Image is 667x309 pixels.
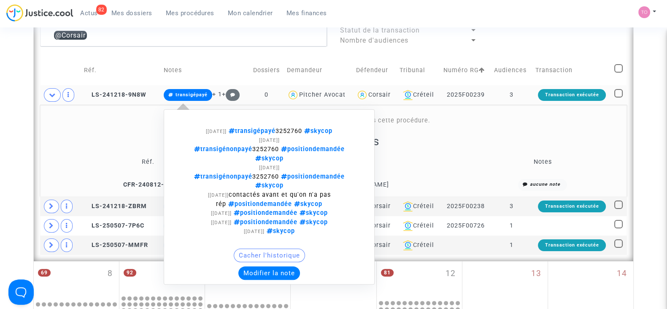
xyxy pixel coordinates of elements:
[302,127,332,135] span: skycop
[400,240,437,250] div: Créteil
[491,236,532,255] td: 1
[80,9,98,17] span: Actus
[221,7,280,19] a: Mon calendrier
[297,219,328,226] span: skycop
[81,55,161,85] td: Réf.
[249,85,284,105] td: 0
[84,222,144,229] span: LS-250507-7P6C
[159,7,221,19] a: Mes procédures
[105,7,159,19] a: Mes dossiers
[166,9,214,17] span: Mes procédures
[194,146,252,153] span: transigénonpayé
[368,203,391,210] div: Corsair
[446,268,456,280] span: 12
[119,261,205,294] div: mardi septembre 9, 92 events, click to expand
[491,55,532,85] td: Audiences
[124,269,136,276] span: 92
[403,90,413,100] img: icon-banque.svg
[538,239,605,251] div: Transaction exécutée
[194,173,345,190] span: 3252760
[194,173,252,180] span: transigénonpayé
[84,91,146,98] span: LS-241218-9N8W
[400,201,437,211] div: Créteil
[211,220,232,225] span: [[DATE]]
[461,149,624,176] td: Notes
[84,241,148,249] span: LS-250507-MMFR
[38,269,51,276] span: 69
[297,209,328,217] span: skycop
[403,201,413,211] img: icon-banque.svg
[381,269,394,276] span: 81
[400,221,437,231] div: Créteil
[353,55,397,85] td: Défendeur
[491,216,532,236] td: 1
[176,92,208,98] span: transigépayé
[340,26,419,34] span: Statut de la transaction
[232,219,297,226] span: positiondemandée
[356,89,368,101] img: icon-user.svg
[211,210,232,216] span: [[DATE]]
[403,221,413,231] img: icon-banque.svg
[212,91,222,98] span: + 1
[222,91,240,98] span: +
[51,116,616,125] div: Aucun dossier individuel n'a été ajouté dans cette procédure.
[255,155,284,162] span: skycop
[279,146,345,153] span: positiondemandée
[208,192,229,198] span: [[DATE]]
[234,249,305,262] button: Cacher l'historique
[249,55,284,85] td: Dossiers
[532,55,612,85] td: Transaction
[111,9,152,17] span: Mes dossiers
[368,241,391,249] div: Corsair
[440,85,491,105] td: 2025F00239
[255,182,284,189] span: skycop
[284,55,353,85] td: Demandeur
[440,55,491,85] td: Numéro RG
[292,201,322,208] span: skycop
[259,165,280,171] span: [[DATE]]
[287,89,299,101] img: icon-user.svg
[238,266,300,280] button: Modifier la note
[194,146,345,162] span: 3252760
[216,191,331,208] span: contactés avant et qu'on n'a pas rép
[259,137,280,143] span: [[DATE]]
[340,36,408,44] span: Nombre d'audiences
[538,201,605,212] div: Transaction exécutée
[299,91,346,98] div: Pitcher Avocat
[440,216,491,236] td: 2025F00726
[206,128,227,134] span: [[DATE]]
[279,173,345,180] span: positiondemandée
[400,90,437,100] div: Créteil
[377,261,462,298] div: vendredi septembre 12, 81 events, click to expand
[6,4,73,22] img: jc-logo.svg
[368,91,391,98] div: Corsair
[116,181,180,188] span: CFR-240812-TV3E
[638,6,650,18] img: fe1f3729a2b880d5091b466bdc4f5af5
[108,268,113,280] span: 8
[530,182,560,187] i: aucune note
[34,261,119,298] div: lundi septembre 8, 69 events, click to expand
[440,197,491,216] td: 2025F00238
[397,55,440,85] td: Tribunal
[227,127,275,135] span: transigépayé
[96,5,107,15] div: 82
[226,201,292,208] span: positiondemandée
[280,7,334,19] a: Mes finances
[8,279,34,305] iframe: Help Scout Beacon - Open
[491,85,532,105] td: 3
[227,127,332,135] span: 3252760
[286,9,327,17] span: Mes finances
[491,197,532,216] td: 3
[43,149,253,176] td: Réf.
[73,7,105,19] a: 82Actus
[403,240,413,250] img: icon-banque.svg
[232,209,297,217] span: positiondemandée
[161,55,249,85] td: Notes
[531,268,541,280] span: 13
[617,268,627,280] span: 14
[244,228,265,234] span: [[DATE]]
[368,222,391,229] div: Corsair
[84,203,147,210] span: LS-241218-ZBRM
[265,228,295,235] span: skycop
[228,9,273,17] span: Mon calendrier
